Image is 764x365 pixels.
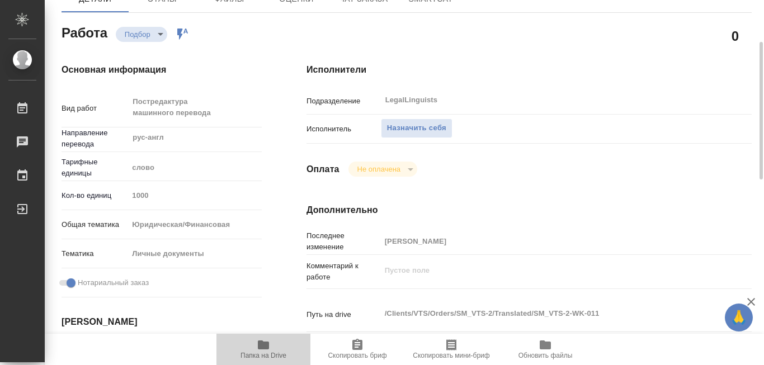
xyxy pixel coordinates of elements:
[310,334,404,365] button: Скопировать бриф
[62,190,128,201] p: Кол-во единиц
[354,164,404,174] button: Не оплачена
[328,352,386,359] span: Скопировать бриф
[518,352,573,359] span: Обновить файлы
[116,27,167,42] div: Подбор
[62,127,128,150] p: Направление перевода
[404,334,498,365] button: Скопировать мини-бриф
[62,22,107,42] h2: Работа
[729,306,748,329] span: 🙏
[78,277,149,288] span: Нотариальный заказ
[306,260,381,283] p: Комментарий к работе
[128,158,262,177] div: слово
[306,230,381,253] p: Последнее изменение
[732,26,739,45] h2: 0
[306,63,752,77] h4: Исполнители
[413,352,489,359] span: Скопировать мини-бриф
[381,304,715,323] textarea: /Clients/VTS/Orders/SM_VTS-2/Translated/SM_VTS-2-WK-011
[128,215,262,234] div: Юридическая/Финансовая
[381,118,452,138] button: Назначить себя
[62,219,128,230] p: Общая тематика
[306,124,381,135] p: Исполнитель
[498,334,592,365] button: Обновить файлы
[128,244,262,263] div: Личные документы
[128,187,262,203] input: Пустое поле
[121,30,154,39] button: Подбор
[62,103,128,114] p: Вид работ
[62,248,128,259] p: Тематика
[216,334,310,365] button: Папка на Drive
[387,122,446,135] span: Назначить себя
[725,304,753,331] button: 🙏
[62,157,128,179] p: Тарифные единицы
[306,96,381,107] p: Подразделение
[62,315,262,329] h4: [PERSON_NAME]
[348,162,417,177] div: Подбор
[306,163,339,176] h4: Оплата
[62,63,262,77] h4: Основная информация
[381,233,715,249] input: Пустое поле
[306,309,381,320] p: Путь на drive
[240,352,286,359] span: Папка на Drive
[306,203,752,217] h4: Дополнительно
